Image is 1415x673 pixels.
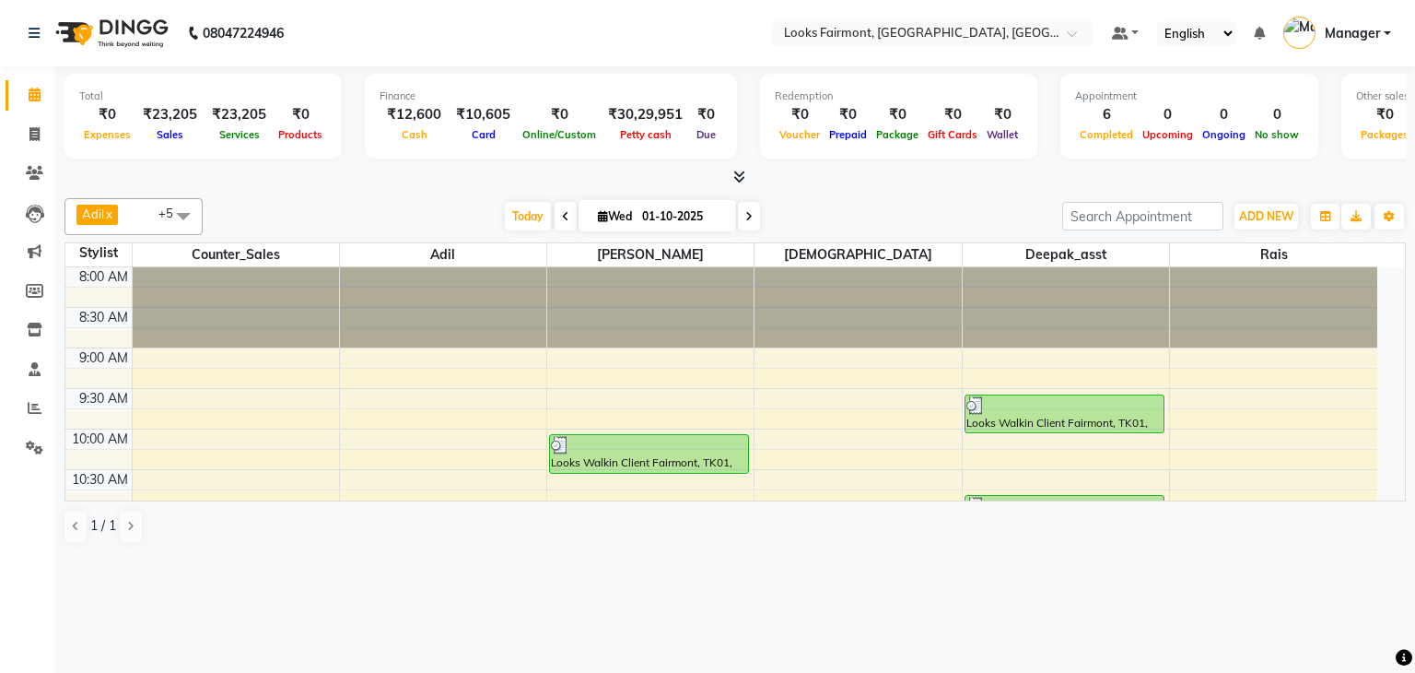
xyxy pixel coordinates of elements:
span: Voucher [775,128,824,141]
span: +5 [158,206,187,220]
span: Deepak_asst [963,243,1169,266]
input: Search Appointment [1062,202,1223,230]
div: Redemption [775,89,1023,104]
span: Wallet [982,128,1023,141]
div: 0 [1138,104,1198,125]
span: Sales [152,128,188,141]
div: 9:00 AM [76,348,132,368]
div: 10:00 AM [68,430,132,449]
span: Adil [340,243,546,266]
div: ₹0 [690,104,722,125]
div: ₹12,600 [380,104,449,125]
span: Upcoming [1138,128,1198,141]
span: Rais [1170,243,1377,266]
span: Manager [1325,24,1380,43]
div: ₹0 [1356,104,1413,125]
span: No show [1250,128,1304,141]
span: [PERSON_NAME] [547,243,754,266]
div: Finance [380,89,722,104]
span: Expenses [79,128,135,141]
span: Products [274,128,327,141]
span: Wed [593,209,637,223]
span: ADD NEW [1239,209,1293,223]
div: ₹23,205 [205,104,274,125]
div: 0 [1198,104,1250,125]
div: ₹10,605 [449,104,518,125]
span: 1 / 1 [90,516,116,536]
div: 10:30 AM [68,470,132,490]
div: ₹0 [775,104,824,125]
img: Manager [1283,17,1316,49]
span: Cash [397,128,432,141]
span: Package [871,128,923,141]
span: Online/Custom [518,128,601,141]
div: Total [79,89,327,104]
span: [DEMOGRAPHIC_DATA] [754,243,961,266]
b: 08047224946 [203,7,284,59]
span: Counter_Sales [133,243,339,266]
div: 8:00 AM [76,267,132,287]
img: logo [47,7,173,59]
span: Today [505,202,551,230]
span: Completed [1075,128,1138,141]
div: ₹0 [982,104,1023,125]
span: Gift Cards [923,128,982,141]
span: Due [692,128,720,141]
div: ₹0 [518,104,601,125]
span: Packages [1356,128,1413,141]
div: ₹23,205 [135,104,205,125]
div: ₹30,29,951 [601,104,690,125]
div: Looks Walkin Client Fairmont, TK01, 09:35 AM-10:05 AM, Blow Dry Stylist(F)* [965,396,1164,432]
div: Looks Walkin Client Fairmont, TK02, 10:50 AM-11:20 AM, Blow Dry Stylist(F)* [965,496,1164,533]
div: 9:30 AM [76,389,132,408]
span: Services [215,128,264,141]
div: ₹0 [79,104,135,125]
div: ₹0 [871,104,923,125]
div: ₹0 [824,104,871,125]
div: Looks Walkin Client Fairmont, TK01, 10:05 AM-10:35 AM, Blow Dry Stylist(F)* [550,435,748,473]
div: ₹0 [923,104,982,125]
div: ₹0 [274,104,327,125]
a: x [104,207,112,221]
span: Petty cash [615,128,676,141]
div: Appointment [1075,89,1304,104]
span: Card [467,128,500,141]
div: 6 [1075,104,1138,125]
span: Prepaid [824,128,871,141]
input: 2025-10-01 [637,203,729,230]
div: 8:30 AM [76,308,132,327]
span: Ongoing [1198,128,1250,141]
div: Stylist [65,243,132,263]
button: ADD NEW [1234,204,1298,230]
div: 0 [1250,104,1304,125]
span: Adil [82,207,104,221]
